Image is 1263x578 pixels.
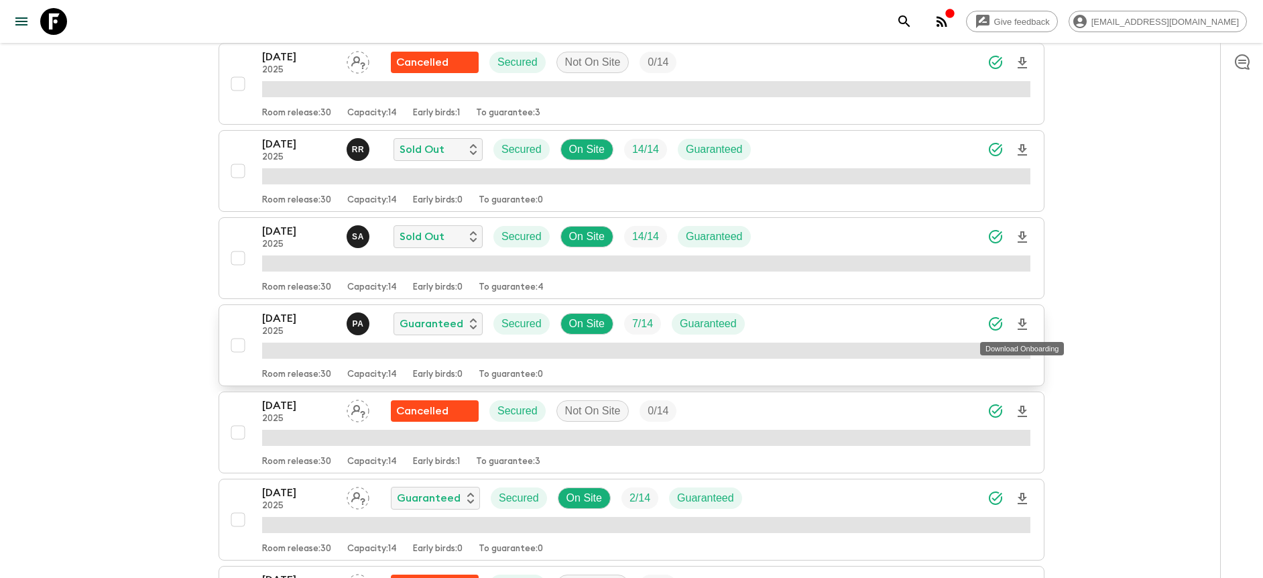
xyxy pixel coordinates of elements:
span: Assign pack leader [347,404,369,414]
svg: Download Onboarding [1014,316,1030,333]
p: Early birds: 1 [413,457,460,467]
p: Early birds: 0 [413,369,463,380]
div: Not On Site [556,52,629,73]
p: Guaranteed [686,141,743,158]
div: On Site [560,313,613,335]
p: Room release: 30 [262,282,331,293]
p: P A [353,319,364,329]
p: Guaranteed [677,490,734,506]
p: Not On Site [565,403,621,419]
span: Assign pack leader [347,55,369,66]
button: menu [8,8,35,35]
p: Cancelled [396,403,448,419]
div: On Site [560,139,613,160]
div: Flash Pack cancellation [391,52,479,73]
svg: Synced Successfully [987,54,1004,70]
div: Not On Site [556,400,629,422]
p: Capacity: 14 [347,195,397,206]
button: [DATE]2025Ramli Raban Sold OutSecuredOn SiteTrip FillGuaranteedRoom release:30Capacity:14Early bi... [219,130,1044,212]
p: On Site [569,141,605,158]
p: Secured [501,229,542,245]
p: To guarantee: 0 [479,369,543,380]
button: [DATE]2025Suren AbeykoonSold OutSecuredOn SiteTrip FillGuaranteedRoom release:30Capacity:14Early ... [219,217,1044,299]
span: Give feedback [987,17,1057,27]
button: SA [347,225,372,248]
div: [EMAIL_ADDRESS][DOMAIN_NAME] [1069,11,1247,32]
p: 14 / 14 [632,229,659,245]
svg: Download Onboarding [1014,142,1030,158]
div: Secured [493,226,550,247]
p: Capacity: 14 [347,544,397,555]
p: [DATE] [262,398,336,414]
p: 2025 [262,414,336,424]
p: Guaranteed [680,316,737,332]
p: [DATE] [262,136,336,152]
p: To guarantee: 4 [479,282,544,293]
div: Trip Fill [624,139,667,160]
div: Secured [493,313,550,335]
p: [DATE] [262,310,336,327]
p: [DATE] [262,485,336,501]
button: [DATE]2025Assign pack leaderGuaranteedSecuredOn SiteTrip FillGuaranteedRoom release:30Capacity:14... [219,479,1044,561]
p: Secured [497,54,538,70]
p: 0 / 14 [648,54,668,70]
p: Early birds: 1 [413,108,460,119]
div: On Site [558,487,611,509]
p: Secured [501,141,542,158]
p: Room release: 30 [262,195,331,206]
div: Trip Fill [640,400,676,422]
div: Secured [489,400,546,422]
p: 2025 [262,501,336,512]
div: On Site [560,226,613,247]
div: Secured [493,139,550,160]
p: Room release: 30 [262,544,331,555]
p: Guaranteed [686,229,743,245]
p: 2025 [262,65,336,76]
p: Secured [499,490,539,506]
div: Download Onboarding [980,342,1064,355]
div: Secured [491,487,547,509]
p: Room release: 30 [262,457,331,467]
a: Give feedback [966,11,1058,32]
svg: Download Onboarding [1014,491,1030,507]
p: To guarantee: 0 [479,544,543,555]
span: Suren Abeykoon [347,229,372,240]
svg: Synced Successfully [987,141,1004,158]
p: To guarantee: 0 [479,195,543,206]
p: Secured [501,316,542,332]
button: [DATE]2025Assign pack leaderFlash Pack cancellationSecuredNot On SiteTrip FillRoom release:30Capa... [219,392,1044,473]
button: PA [347,312,372,335]
button: RR [347,138,372,161]
p: On Site [566,490,602,506]
p: R R [352,144,365,155]
p: 2025 [262,327,336,337]
button: [DATE]2025Assign pack leaderFlash Pack cancellationSecuredNot On SiteTrip FillRoom release:30Capa... [219,43,1044,125]
p: On Site [569,229,605,245]
p: 7 / 14 [632,316,653,332]
svg: Download Onboarding [1014,229,1030,245]
p: Early birds: 0 [413,544,463,555]
p: Early birds: 0 [413,195,463,206]
span: Prasad Adikari [347,316,372,327]
svg: Synced Successfully [987,490,1004,506]
p: Capacity: 14 [347,369,397,380]
button: [DATE]2025Prasad AdikariGuaranteedSecuredOn SiteTrip FillGuaranteedRoom release:30Capacity:14Earl... [219,304,1044,386]
p: Guaranteed [397,490,461,506]
button: search adventures [891,8,918,35]
p: 0 / 14 [648,403,668,419]
p: 14 / 14 [632,141,659,158]
p: On Site [569,316,605,332]
div: Flash Pack cancellation [391,400,479,422]
p: 2025 [262,239,336,250]
svg: Download Onboarding [1014,55,1030,71]
p: Capacity: 14 [347,282,397,293]
p: To guarantee: 3 [476,108,540,119]
div: Secured [489,52,546,73]
p: Guaranteed [400,316,463,332]
p: Secured [497,403,538,419]
span: [EMAIL_ADDRESS][DOMAIN_NAME] [1084,17,1246,27]
svg: Synced Successfully [987,403,1004,419]
svg: Synced Successfully [987,316,1004,332]
p: Sold Out [400,229,444,245]
p: [DATE] [262,223,336,239]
